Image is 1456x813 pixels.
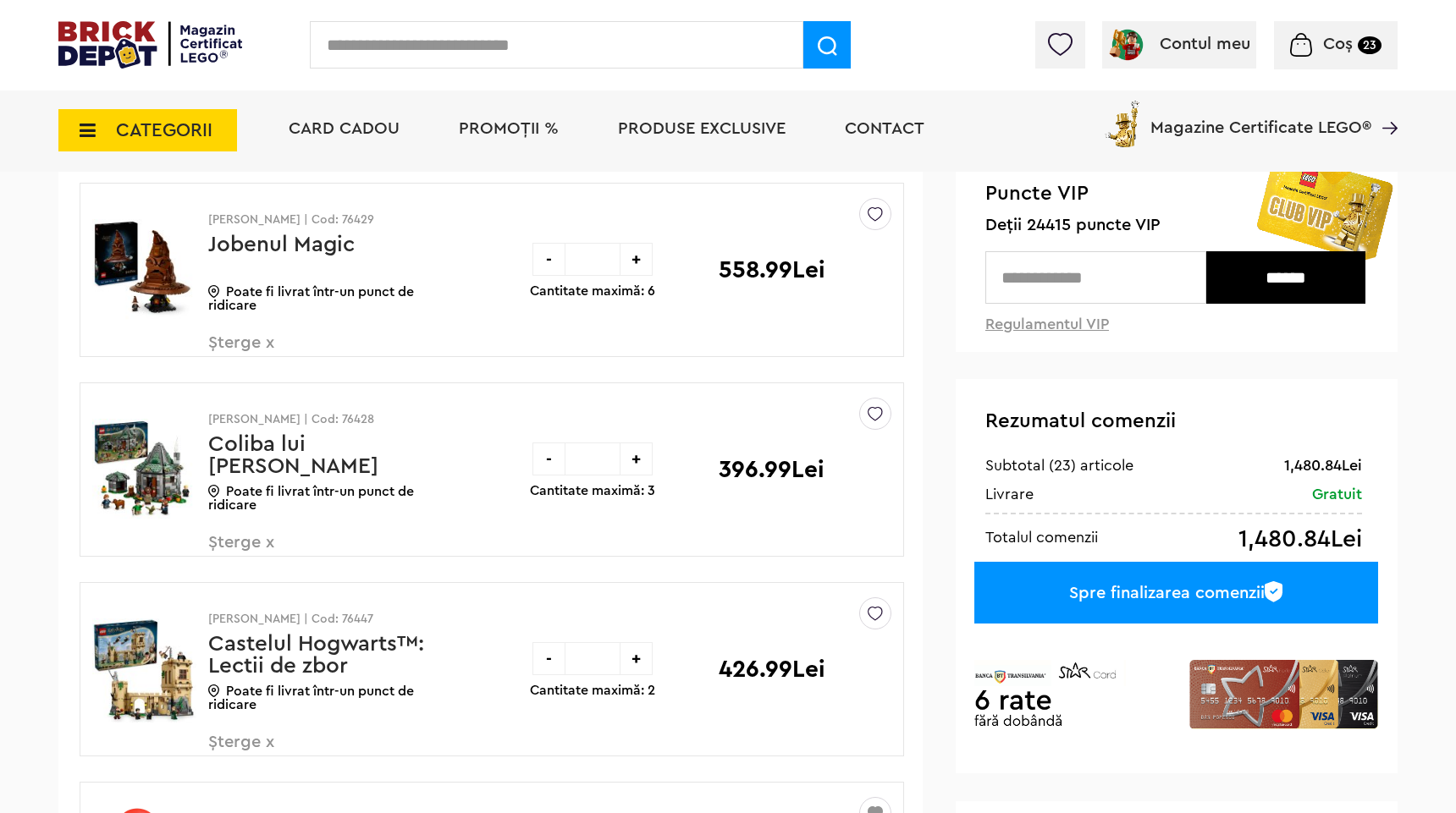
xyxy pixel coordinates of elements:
[116,121,212,140] span: CATEGORII
[1109,36,1250,52] a: Contul meu
[530,284,655,298] p: Cantitate maximă: 6
[985,316,1109,332] a: Regulamentul VIP
[532,642,565,675] div: -
[530,684,655,697] p: Cantitate maximă: 2
[208,633,424,677] a: Castelul Hogwarts™: Lectii de zbor
[1284,455,1362,475] div: 1,480.84Lei
[620,243,653,276] div: +
[985,216,1369,235] span: Deții 24415 puncte VIP
[208,334,407,371] span: Șterge x
[985,181,1369,207] span: Puncte VIP
[92,407,196,534] img: Coliba lui Hagrid
[985,527,1098,547] div: Totalul comenzii
[845,120,924,137] a: Contact
[208,214,449,226] p: [PERSON_NAME] | Cod: 76429
[1323,36,1353,52] span: Coș
[1150,97,1371,136] span: Magazine Certificate LEGO®
[208,485,449,512] p: Poate fi livrat într-un punct de ridicare
[208,285,449,312] p: Poate fi livrat într-un punct de ridicare
[208,684,449,711] p: Poate fi livrat într-un punct de ridicare
[719,258,825,282] p: 558.99Lei
[208,733,407,770] span: Șterge x
[985,455,1133,475] div: Subtotal (23) articole
[1312,484,1362,504] div: Gratuit
[1358,36,1382,54] small: 23
[459,120,559,137] a: PROMOȚII %
[985,411,1176,431] span: Rezumatul comenzii
[208,534,407,570] span: Șterge x
[618,120,786,137] a: Produse exclusive
[289,120,400,137] a: Card Cadou
[530,484,655,497] p: Cantitate maximă: 3
[92,607,196,733] img: Castelul Hogwarts™: Lectii de zbor
[208,433,378,477] a: Coliba lui [PERSON_NAME]
[92,207,196,334] img: Jobenul Magic
[208,233,355,255] a: Jobenul Magic
[620,642,653,675] div: +
[620,442,653,475] div: +
[974,562,1378,623] a: Spre finalizarea comenzii
[1238,527,1362,552] div: 1,480.84Lei
[1160,36,1250,52] span: Contul meu
[719,458,825,481] p: 396.99Lei
[532,442,565,475] div: -
[1371,97,1398,114] a: Magazine Certificate LEGO®
[208,414,449,426] p: [PERSON_NAME] | Cod: 76428
[719,657,825,681] p: 426.99Lei
[985,484,1034,504] div: Livrare
[208,613,449,625] p: [PERSON_NAME] | Cod: 76447
[532,243,565,276] div: -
